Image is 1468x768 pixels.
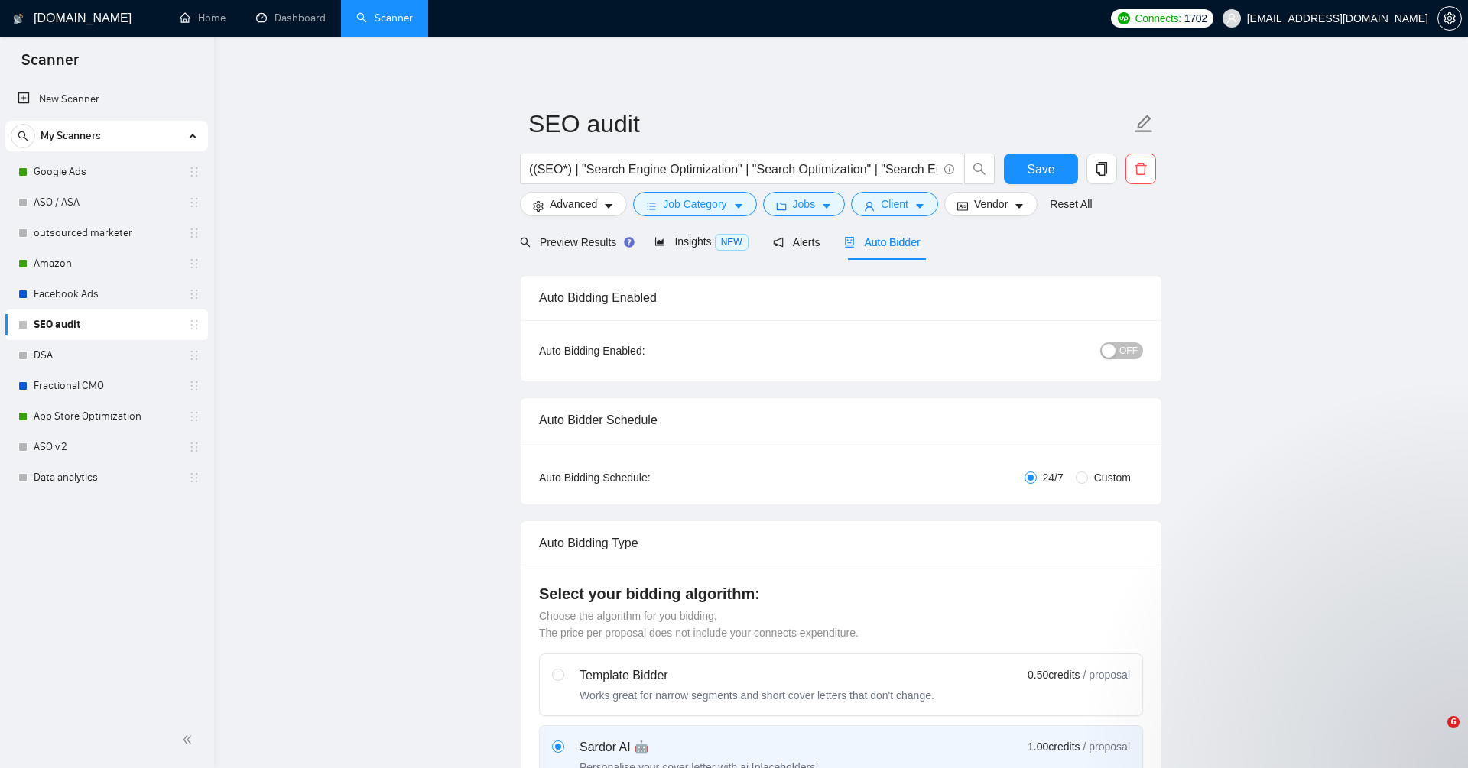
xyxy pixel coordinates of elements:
[539,469,740,486] div: Auto Bidding Schedule:
[550,196,597,212] span: Advanced
[773,236,820,248] span: Alerts
[188,166,200,178] span: holder
[844,237,855,248] span: robot
[1088,469,1137,486] span: Custom
[34,279,179,309] a: Facebook Ads
[793,196,816,212] span: Jobs
[633,192,756,216] button: barsJob Categorycaret-down
[188,410,200,423] span: holder
[622,235,636,249] div: Tooltip anchor
[864,200,875,212] span: user
[965,162,994,176] span: search
[1083,667,1130,682] span: / proposal
[733,200,744,212] span: caret-down
[654,235,748,248] span: Insights
[1037,469,1070,486] span: 24/7
[188,258,200,270] span: holder
[1437,12,1462,24] a: setting
[9,49,91,81] span: Scanner
[1028,666,1080,683] span: 0.50 credits
[520,236,630,248] span: Preview Results
[603,200,614,212] span: caret-down
[1135,10,1181,27] span: Connects:
[1447,716,1460,728] span: 6
[1050,196,1092,212] a: Reset All
[539,610,859,639] span: Choose the algorithm for you bidding. The price per proposal does not include your connects expen...
[41,121,101,151] span: My Scanners
[580,738,818,757] div: Sardor AI 🤖
[1126,162,1155,176] span: delete
[1086,154,1117,184] button: copy
[957,200,968,212] span: idcard
[539,276,1143,319] div: Auto Bidding Enabled
[13,7,24,31] img: logo
[851,192,938,216] button: userClientcaret-down
[944,192,1038,216] button: idcardVendorcaret-down
[520,237,531,248] span: search
[188,349,200,361] span: holder
[180,11,226,24] a: homeHome
[528,105,1131,143] input: Scanner name...
[1014,200,1025,212] span: caret-down
[539,521,1143,565] div: Auto Bidding Type
[1438,12,1461,24] span: setting
[821,200,832,212] span: caret-down
[1437,6,1462,31] button: setting
[11,131,34,141] span: search
[715,234,749,251] span: NEW
[1004,154,1078,184] button: Save
[34,157,179,187] a: Google Ads
[5,121,208,493] li: My Scanners
[188,441,200,453] span: holder
[1416,716,1453,753] iframe: Intercom live chat
[188,288,200,300] span: holder
[188,319,200,331] span: holder
[34,309,179,340] a: SEO audit
[529,160,937,179] input: Search Freelance Jobs...
[646,200,657,212] span: bars
[1028,738,1080,755] span: 1.00 credits
[1027,160,1054,179] span: Save
[1125,154,1156,184] button: delete
[881,196,908,212] span: Client
[654,236,665,247] span: area-chart
[1087,162,1116,176] span: copy
[11,124,35,148] button: search
[34,187,179,218] a: ASO / ASA
[1184,10,1207,27] span: 1702
[533,200,544,212] span: setting
[256,11,326,24] a: dashboardDashboard
[974,196,1008,212] span: Vendor
[914,200,925,212] span: caret-down
[944,164,954,174] span: info-circle
[34,248,179,279] a: Amazon
[844,236,920,248] span: Auto Bidder
[356,11,413,24] a: searchScanner
[1226,13,1237,24] span: user
[964,154,995,184] button: search
[34,371,179,401] a: Fractional CMO
[763,192,846,216] button: folderJobscaret-down
[663,196,726,212] span: Job Category
[34,340,179,371] a: DSA
[539,342,740,359] div: Auto Bidding Enabled:
[776,200,787,212] span: folder
[18,84,196,115] a: New Scanner
[188,471,200,484] span: holder
[34,462,179,493] a: Data analytics
[182,732,197,747] span: double-left
[520,192,627,216] button: settingAdvancedcaret-down
[188,380,200,392] span: holder
[580,666,934,685] div: Template Bidder
[34,401,179,432] a: App Store Optimization
[188,196,200,209] span: holder
[539,583,1143,604] h4: Select your bidding algorithm:
[1134,114,1154,134] span: edit
[539,398,1143,442] div: Auto Bidder Schedule
[34,218,179,248] a: outsourced marketer
[1119,342,1138,359] span: OFF
[1083,739,1130,754] span: / proposal
[1118,12,1130,24] img: upwork-logo.png
[773,237,784,248] span: notification
[34,432,179,462] a: ASO v.2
